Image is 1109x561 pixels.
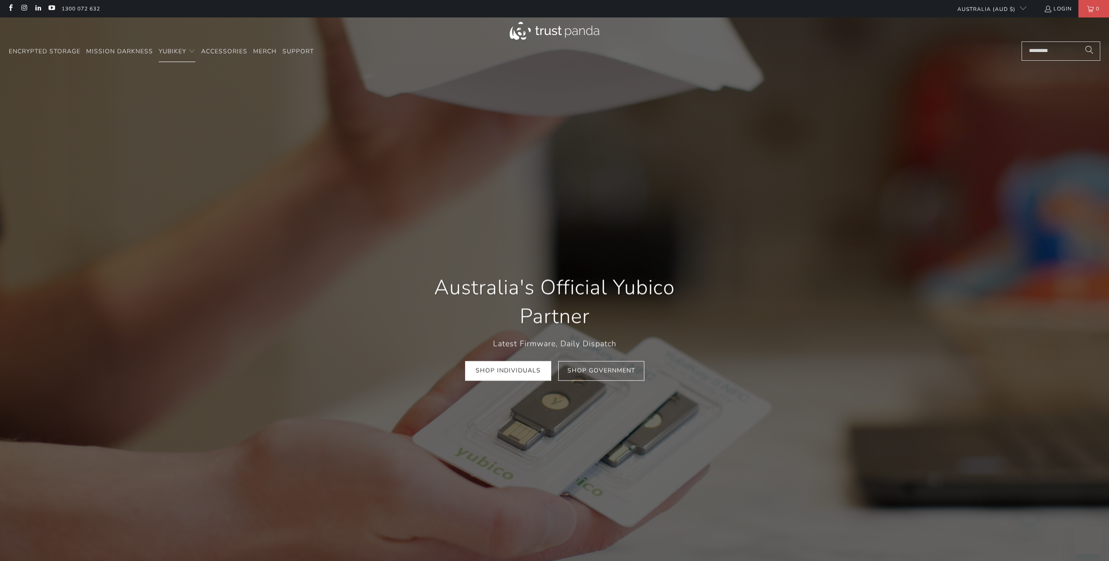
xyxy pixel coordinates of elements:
[231,73,246,82] a: FIPS
[1044,4,1072,14] a: Login
[7,5,14,12] a: Trust Panda Australia on Facebook
[510,22,599,40] img: Trust Panda Australia
[201,42,247,62] a: Accessories
[410,274,699,331] h1: Australia's Official Yubico Partner
[159,42,195,62] summary: YubiKey
[9,73,37,82] a: Standard
[48,5,55,12] a: Trust Panda Australia on YouTube
[159,47,186,55] span: YubiKey
[253,42,277,62] a: Merch
[9,47,80,55] span: Encrypted Storage
[410,337,699,350] p: Latest Firmware, Daily Dispatch
[20,5,28,12] a: Trust Panda Australia on Instagram
[62,4,100,14] a: 1300 072 632
[1022,42,1100,61] input: Search...
[9,42,314,62] nav: Translation missing: en.navigation.header.main_nav
[86,42,153,62] a: Mission Darkness
[253,47,277,55] span: Merch
[1020,505,1037,523] iframe: Close message
[34,5,42,12] a: Trust Panda Australia on LinkedIn
[465,361,551,381] a: Shop Individuals
[282,42,314,62] a: Support
[86,47,153,55] span: Mission Darkness
[201,47,247,55] span: Accessories
[454,73,469,82] a: HSM
[558,361,644,381] a: Shop Government
[1074,526,1102,554] iframe: Button to launch messaging window
[282,47,314,55] span: Support
[1078,42,1100,61] button: Search
[9,42,80,62] a: Encrypted Storage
